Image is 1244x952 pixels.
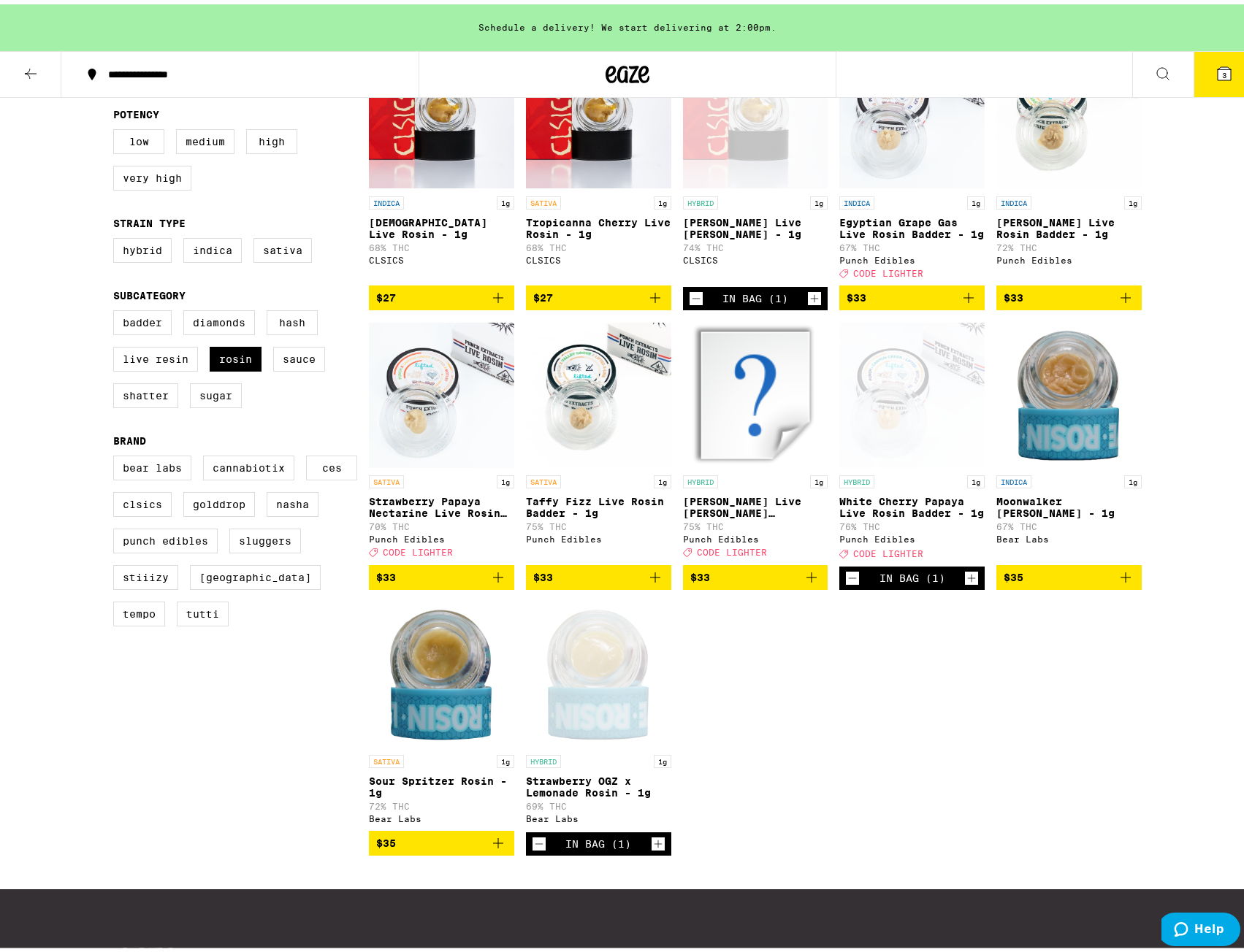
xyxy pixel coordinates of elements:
[853,264,923,274] span: CODE LIGHTER
[996,318,1142,560] a: Open page for Moonwalker OG Rosin - 1g from Bear Labs
[526,318,671,560] a: Open page for Taffy Fizz Live Rosin Badder - 1g from Punch Edibles
[369,810,514,819] div: Bear Labs
[190,561,321,586] label: [GEOGRAPHIC_DATA]
[526,318,671,464] img: Punch Edibles - Taffy Fizz Live Rosin Badder - 1g
[183,234,242,258] label: Indica
[526,471,561,484] p: SATIVA
[996,561,1142,586] button: Add to bag
[967,192,985,205] p: 1g
[369,826,514,851] button: Add to bag
[683,318,828,464] img: Punch Edibles - Dulce De Sherbert Live Rosin Badder - 1g
[839,239,985,248] p: 67% THC
[369,318,514,560] a: Open page for Strawberry Papaya Nectarine Live Rosin Badder - 1g from Punch Edibles
[967,471,985,484] p: 1g
[113,379,178,404] label: Shatter
[526,212,671,236] p: Tropicanna Cherry Live Rosin - 1g
[113,104,159,116] legend: Potency
[183,306,255,331] label: Diamonds
[369,39,514,281] a: Open page for Surely Temple Live Rosin - 1g from CLSICS
[369,597,514,743] img: Bear Labs - Sour Spritzer Rosin - 1g
[964,567,979,581] button: Increment
[526,810,671,819] div: Bear Labs
[839,318,985,561] a: Open page for White Cherry Papaya Live Rosin Badder - 1g from Punch Edibles
[722,288,788,300] div: In Bag (1)
[376,567,396,579] span: $33
[1124,192,1142,205] p: 1g
[369,239,514,248] p: 68% THC
[369,561,514,586] button: Add to bag
[683,530,828,540] div: Punch Edibles
[807,287,822,302] button: Increment
[526,39,671,281] a: Open page for Tropicanna Cherry Live Rosin - 1g from CLSICS
[683,491,828,515] p: [PERSON_NAME] Live [PERSON_NAME] [PERSON_NAME] - 1g
[376,288,396,299] span: $27
[113,431,146,442] legend: Brand
[683,251,828,261] div: CLSICS
[533,567,553,579] span: $33
[839,251,985,261] div: Punch Edibles
[383,544,453,553] span: CODE LIGHTER
[839,518,985,527] p: 76% THC
[810,471,828,484] p: 1g
[996,239,1142,248] p: 72% THC
[683,471,718,484] p: HYBRID
[376,833,396,845] span: $35
[369,797,514,807] p: 72% THC
[839,471,874,484] p: HYBRID
[183,488,255,513] label: GoldDrop
[526,239,671,248] p: 68% THC
[1161,908,1240,945] iframe: Opens a widget where you can find more information
[690,567,710,579] span: $33
[526,530,671,540] div: Punch Edibles
[683,518,828,527] p: 75% THC
[526,39,671,185] img: CLSICS - Tropicanna Cherry Live Rosin - 1g
[697,544,767,553] span: CODE LIGHTER
[113,285,186,297] legend: Subcategory
[369,192,404,205] p: INDICA
[879,568,945,580] div: In Bag (1)
[996,192,1031,205] p: INDICA
[839,491,985,515] p: White Cherry Papaya Live Rosin Badder - 1g
[839,39,985,281] a: Open page for Egyptian Grape Gas Live Rosin Badder - 1g from Punch Edibles
[839,39,985,185] img: Punch Edibles - Egyptian Grape Gas Live Rosin Badder - 1g
[847,288,866,299] span: $33
[839,212,985,236] p: Egyptian Grape Gas Live Rosin Badder - 1g
[683,318,828,560] a: Open page for Dulce De Sherbert Live Rosin Badder - 1g from Punch Edibles
[683,561,828,586] button: Add to bag
[369,471,404,484] p: SATIVA
[497,192,514,205] p: 1g
[526,771,671,794] p: Strawberry OGZ x Lemonade Rosin - 1g
[113,597,165,622] label: Tempo
[654,471,671,484] p: 1g
[369,212,514,236] p: [DEMOGRAPHIC_DATA] Live Rosin - 1g
[306,451,357,476] label: CES
[533,288,553,299] span: $27
[113,306,172,331] label: Badder
[683,239,828,248] p: 74% THC
[526,192,561,205] p: SATIVA
[1004,567,1023,579] span: $35
[113,524,218,549] label: Punch Edibles
[113,234,172,258] label: Hybrid
[654,751,671,764] p: 1g
[190,379,242,404] label: Sugar
[1222,66,1226,75] span: 3
[497,471,514,484] p: 1g
[369,491,514,515] p: Strawberry Papaya Nectarine Live Rosin Badder - 1g
[253,234,312,258] label: Sativa
[996,281,1142,306] button: Add to bag
[996,518,1142,527] p: 67% THC
[267,488,318,513] label: NASHA
[369,751,404,764] p: SATIVA
[246,125,297,150] label: High
[689,287,703,302] button: Decrement
[1124,471,1142,484] p: 1g
[996,530,1142,540] div: Bear Labs
[176,125,234,150] label: Medium
[996,39,1142,281] a: Open page for Garlic Papaya Live Rosin Badder - 1g from Punch Edibles
[229,524,301,549] label: Sluggers
[113,451,191,476] label: Bear Labs
[1004,288,1023,299] span: $33
[651,832,665,847] button: Increment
